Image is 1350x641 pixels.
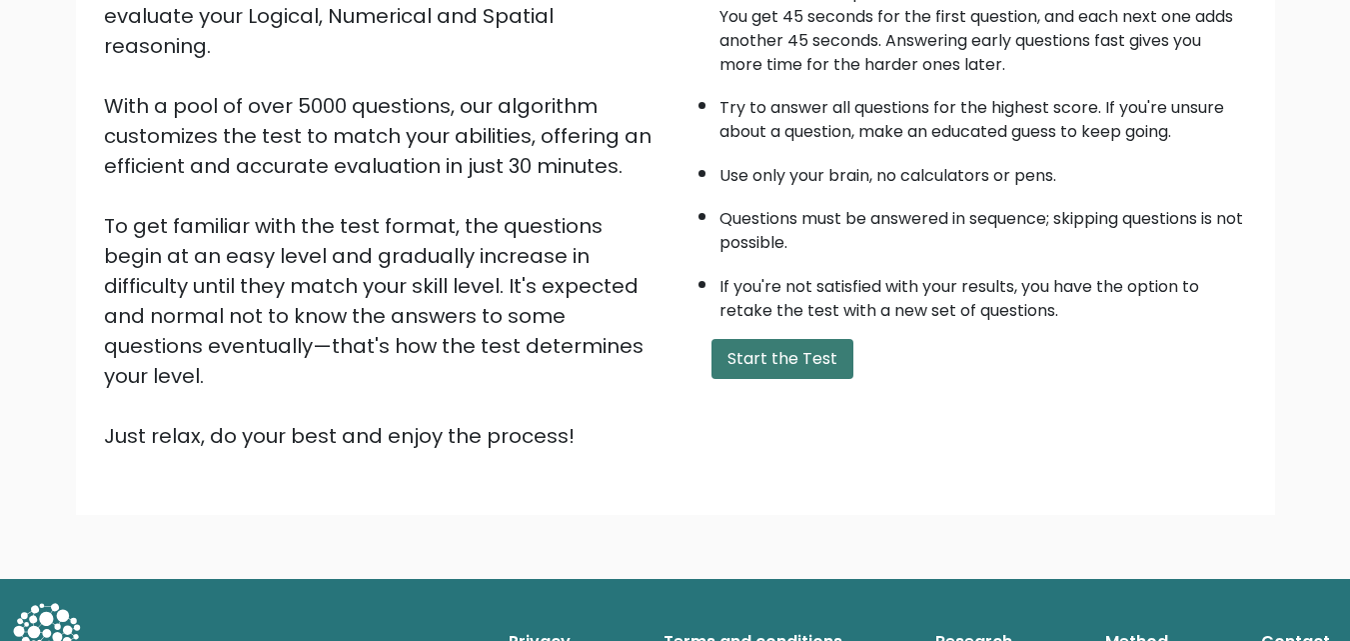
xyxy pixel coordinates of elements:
li: Use only your brain, no calculators or pens. [719,154,1247,188]
li: Questions must be answered in sequence; skipping questions is not possible. [719,197,1247,255]
li: Try to answer all questions for the highest score. If you're unsure about a question, make an edu... [719,86,1247,144]
li: If you're not satisfied with your results, you have the option to retake the test with a new set ... [719,265,1247,323]
button: Start the Test [711,339,853,379]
